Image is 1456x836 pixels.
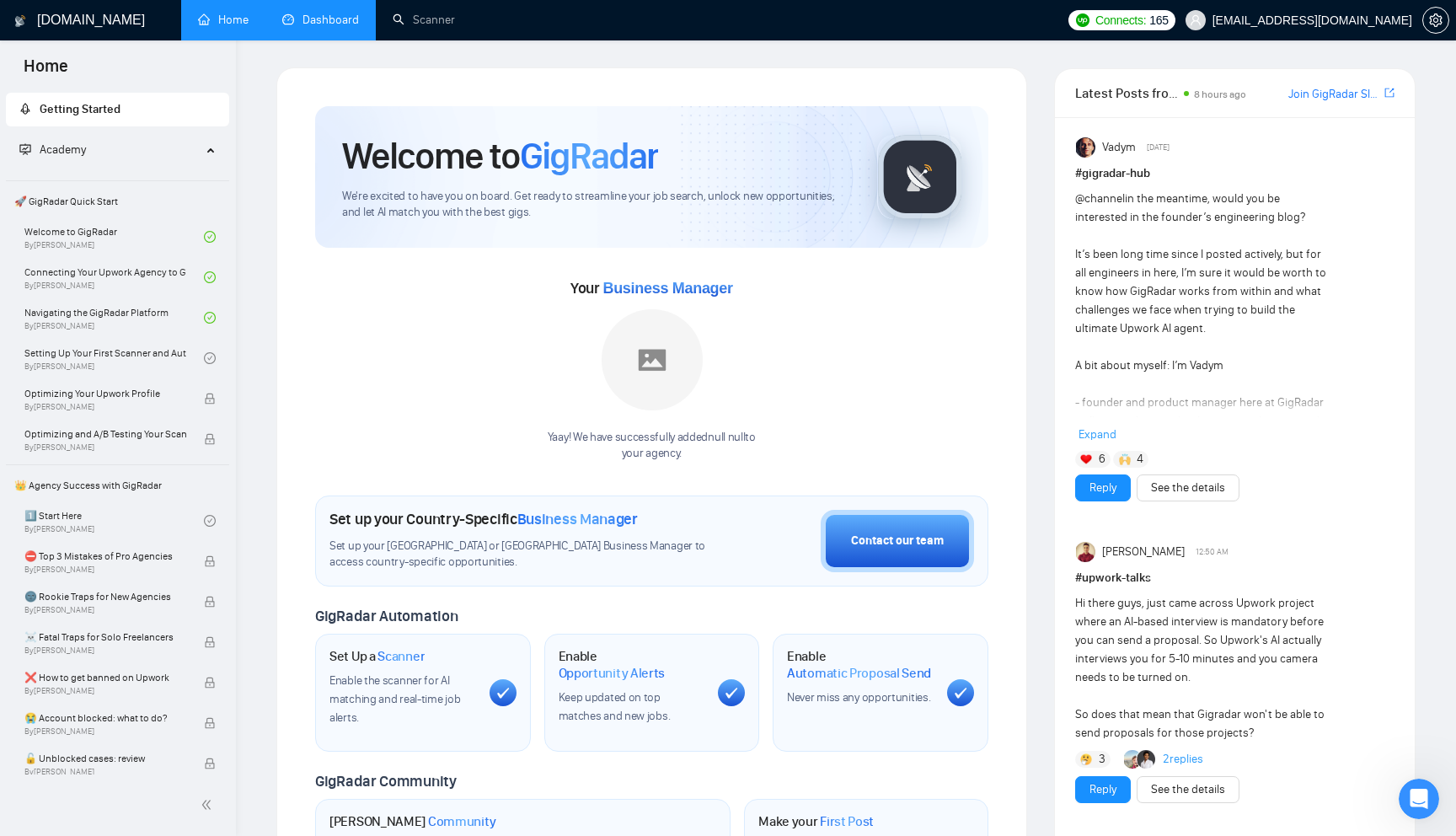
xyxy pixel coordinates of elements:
[559,665,666,682] span: Opportunity Alerts
[1075,190,1330,690] div: in the meantime, would you be interested in the founder’s engineering blog? It’s been long time s...
[602,309,703,410] img: placeholder.png
[282,13,359,27] a: dashboardDashboard
[821,510,974,572] button: Contact our team
[559,648,705,681] h1: Enable
[1423,13,1448,27] span: setting
[40,102,120,116] span: Getting Started
[1089,780,1116,799] a: Reply
[517,510,638,528] span: Business Manager
[329,813,496,830] h1: [PERSON_NAME]
[204,677,216,689] span: lock
[24,629,186,646] span: ☠️ Fatal Traps for Solo Freelancers
[24,218,204,255] a: Welcome to GigRadarBy[PERSON_NAME]
[315,607,458,625] span: GigRadar Automation
[1137,776,1239,803] button: See the details
[1147,140,1170,155] span: [DATE]
[204,393,216,405] span: lock
[24,646,186,656] span: By [PERSON_NAME]
[329,673,460,725] span: Enable the scanner for AI matching and real-time job alerts.
[24,669,186,686] span: ❌ How to get banned on Upwork
[14,8,26,35] img: logo
[1422,13,1449,27] a: setting
[204,717,216,729] span: lock
[19,103,31,115] span: rocket
[24,402,186,412] span: By [PERSON_NAME]
[204,312,216,324] span: check-circle
[204,231,216,243] span: check-circle
[1076,13,1089,27] img: upwork-logo.png
[1137,451,1143,468] span: 4
[342,133,658,179] h1: Welcome to
[19,143,31,155] span: fund-projection-screen
[204,271,216,283] span: check-circle
[1102,138,1136,157] span: Vadym
[1095,11,1146,29] span: Connects:
[204,636,216,648] span: lock
[24,686,186,696] span: By [PERSON_NAME]
[24,385,186,402] span: Optimizing Your Upwork Profile
[19,142,86,157] span: Academy
[1075,191,1125,206] span: @channel
[1099,751,1105,768] span: 3
[1190,14,1202,26] span: user
[548,430,756,462] div: Yaay! We have successfully added null null to
[24,726,186,737] span: By [PERSON_NAME]
[204,515,216,527] span: check-circle
[329,648,425,665] h1: Set Up a
[1080,453,1092,465] img: ❤️
[1075,164,1394,183] h1: # gigradar-hub
[1399,779,1439,819] iframe: Intercom live chat
[24,259,204,296] a: Connecting Your Upwork Agency to GigRadarBy[PERSON_NAME]
[820,813,874,830] span: First Post
[570,279,733,297] span: Your
[1080,753,1092,765] img: 🤔
[329,539,716,571] span: Set up your [GEOGRAPHIC_DATA] or [GEOGRAPHIC_DATA] Business Manager to access country-specific op...
[1102,543,1185,561] span: [PERSON_NAME]
[1384,86,1394,99] span: export
[6,93,229,126] li: Getting Started
[204,758,216,769] span: lock
[24,426,186,442] span: Optimizing and A/B Testing Your Scanner for Better Results
[204,352,216,364] span: check-circle
[198,13,249,27] a: homeHome
[1151,479,1225,497] a: See the details
[24,605,186,615] span: By [PERSON_NAME]
[204,555,216,567] span: lock
[1149,11,1168,29] span: 165
[204,596,216,608] span: lock
[1075,776,1131,803] button: Reply
[10,54,82,89] span: Home
[1422,7,1449,34] button: setting
[1079,427,1116,442] span: Expand
[1137,474,1239,501] button: See the details
[40,142,86,157] span: Academy
[1194,88,1246,100] span: 8 hours ago
[1196,544,1228,560] span: 12:50 AM
[201,796,217,813] span: double-left
[24,767,186,777] span: By [PERSON_NAME]
[1099,451,1105,468] span: 6
[758,813,874,830] h1: Make your
[315,772,457,790] span: GigRadar Community
[1151,780,1225,799] a: See the details
[393,13,455,27] a: searchScanner
[24,750,186,767] span: 🔓 Unblocked cases: review
[548,446,756,462] p: your agency .
[520,133,658,179] span: GigRadar
[602,280,732,297] span: Business Manager
[24,548,186,565] span: ⛔ Top 3 Mistakes of Pro Agencies
[377,648,425,665] span: Scanner
[1075,594,1330,742] div: Hi there guys, just came across Upwork project where an AI-based interview is mandatory before yo...
[851,532,944,550] div: Contact our team
[878,135,962,219] img: gigradar-logo.png
[24,442,186,453] span: By [PERSON_NAME]
[1288,85,1381,104] a: Join GigRadar Slack Community
[1076,542,1096,562] img: Umar Manzar
[787,648,934,681] h1: Enable
[1075,83,1179,104] span: Latest Posts from the GigRadar Community
[1089,479,1116,497] a: Reply
[24,565,186,575] span: By [PERSON_NAME]
[1119,453,1131,465] img: 🙌
[787,665,931,682] span: Automatic Proposal Send
[24,502,204,539] a: 1️⃣ Start HereBy[PERSON_NAME]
